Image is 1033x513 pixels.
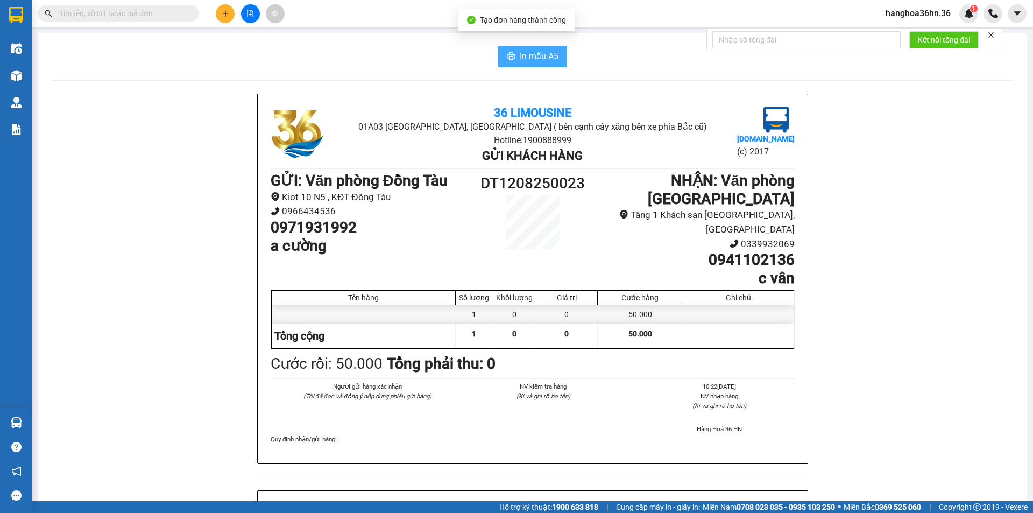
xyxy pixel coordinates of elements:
[730,239,739,248] span: phone
[11,124,22,135] img: solution-icon
[271,237,467,255] h1: a cường
[1008,4,1027,23] button: caret-down
[493,305,536,324] div: 0
[60,26,244,67] li: 01A03 [GEOGRAPHIC_DATA], [GEOGRAPHIC_DATA] ( bên cạnh cây xăng bến xe phía Bắc cũ)
[467,16,476,24] span: check-circle
[512,329,516,338] span: 0
[973,503,981,511] span: copyright
[692,402,746,410] i: (Kí và ghi rõ họ tên)
[645,391,795,401] li: NV nhận hàng
[909,31,979,48] button: Kết nối tổng đài
[456,305,493,324] div: 1
[358,133,707,147] li: Hotline: 1900888999
[598,305,683,324] div: 50.000
[648,172,795,208] b: NHẬN : Văn phòng [GEOGRAPHIC_DATA]
[246,10,254,17] span: file-add
[45,10,52,17] span: search
[271,192,280,201] span: environment
[13,13,67,67] img: logo.jpg
[964,9,974,18] img: icon-new-feature
[712,31,901,48] input: Nhập số tổng đài
[918,34,970,46] span: Kết nối tổng đài
[645,424,795,434] li: Hàng Hoá 36 HN
[467,172,598,195] h1: DT1208250023
[468,382,618,391] li: NV kiểm tra hàng
[987,31,995,39] span: close
[499,501,598,513] span: Hỗ trợ kỹ thuật:
[606,501,608,513] span: |
[11,490,22,501] span: message
[11,442,22,452] span: question-circle
[516,392,570,400] i: (Kí và ghi rõ họ tên)
[600,293,680,302] div: Cước hàng
[536,305,598,324] div: 0
[292,382,442,391] li: Người gửi hàng xác nhận
[507,52,515,62] span: printer
[844,501,921,513] span: Miền Bắc
[480,16,566,24] span: Tạo đơn hàng thành công
[703,501,835,513] span: Miền Nam
[875,503,921,511] strong: 0369 525 060
[11,70,22,81] img: warehouse-icon
[929,501,931,513] span: |
[216,4,235,23] button: plus
[241,4,260,23] button: file-add
[686,293,791,302] div: Ghi chú
[616,501,700,513] span: Cung cấp máy in - giấy in:
[494,106,571,120] b: 36 Limousine
[970,5,978,12] sup: 1
[598,269,795,287] h1: c vân
[496,293,533,302] div: Khối lượng
[1013,9,1022,18] span: caret-down
[274,293,452,302] div: Tên hàng
[539,293,595,302] div: Giá trị
[271,219,467,237] h1: 0971931992
[271,107,324,161] img: logo.jpg
[520,50,558,63] span: In mẫu A5
[619,210,628,219] span: environment
[564,329,569,338] span: 0
[9,7,23,23] img: logo-vxr
[387,355,496,373] b: Tổng phải thu: 0
[598,251,795,269] h1: 0941102136
[358,120,707,133] li: 01A03 [GEOGRAPHIC_DATA], [GEOGRAPHIC_DATA] ( bên cạnh cây xăng bến xe phía Bắc cũ)
[737,135,795,143] b: [DOMAIN_NAME]
[598,208,795,236] li: Tầng 1 Khách sạn [GEOGRAPHIC_DATA], [GEOGRAPHIC_DATA]
[266,4,285,23] button: aim
[271,352,383,376] div: Cước rồi : 50.000
[628,329,652,338] span: 50.000
[271,10,279,17] span: aim
[972,5,975,12] span: 1
[113,12,190,26] b: 36 Limousine
[59,8,186,19] input: Tìm tên, số ĐT hoặc mã đơn
[274,329,324,342] span: Tổng cộng
[838,505,841,509] span: ⚪️
[11,466,22,476] span: notification
[472,329,476,338] span: 1
[303,392,431,400] i: (Tôi đã đọc và đồng ý nộp dung phiếu gửi hàng)
[598,237,795,251] li: 0339932069
[271,204,467,219] li: 0966434536
[11,417,22,428] img: warehouse-icon
[482,149,583,163] b: Gửi khách hàng
[552,503,598,511] strong: 1900 633 818
[271,172,448,189] b: GỬI : Văn phòng Đồng Tàu
[271,434,795,444] div: Quy định nhận/gửi hàng :
[877,6,959,20] span: hanghoa36hn.36
[222,10,229,17] span: plus
[11,97,22,108] img: warehouse-icon
[271,190,467,205] li: Kiot 10 N5 , KĐT Đồng Tàu
[498,46,567,67] button: printerIn mẫu A5
[60,67,244,80] li: Hotline: 1900888999
[737,145,795,158] li: (c) 2017
[988,9,998,18] img: phone-icon
[11,43,22,54] img: warehouse-icon
[763,107,789,133] img: logo.jpg
[271,207,280,216] span: phone
[645,382,795,391] li: 10:22[DATE]
[737,503,835,511] strong: 0708 023 035 - 0935 103 250
[458,293,490,302] div: Số lượng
